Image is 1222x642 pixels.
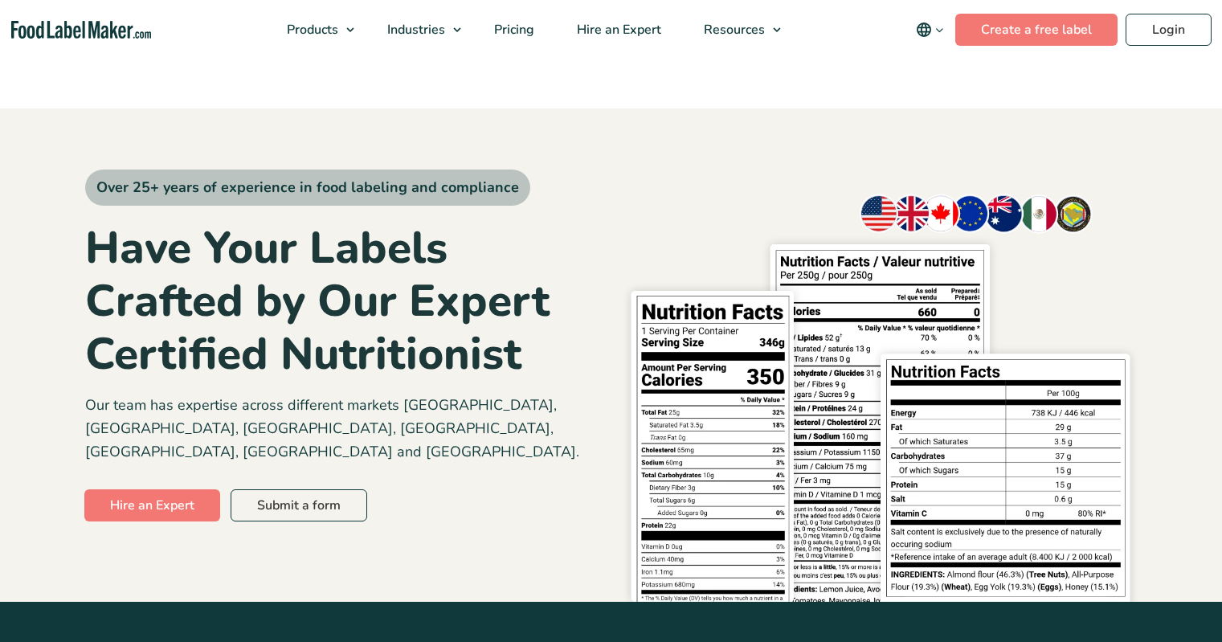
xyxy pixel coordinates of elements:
a: Submit a form [231,489,367,521]
p: Our team has expertise across different markets [GEOGRAPHIC_DATA], [GEOGRAPHIC_DATA], [GEOGRAPHIC... [85,394,599,463]
span: Industries [382,21,447,39]
span: Hire an Expert [572,21,663,39]
a: Login [1126,14,1212,46]
span: Pricing [489,21,536,39]
a: Create a free label [955,14,1118,46]
h1: Have Your Labels Crafted by Our Expert Certified Nutritionist [85,222,599,381]
a: Hire an Expert [84,489,220,521]
span: Products [282,21,340,39]
span: Resources [699,21,766,39]
span: Over 25+ years of experience in food labeling and compliance [85,170,530,206]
